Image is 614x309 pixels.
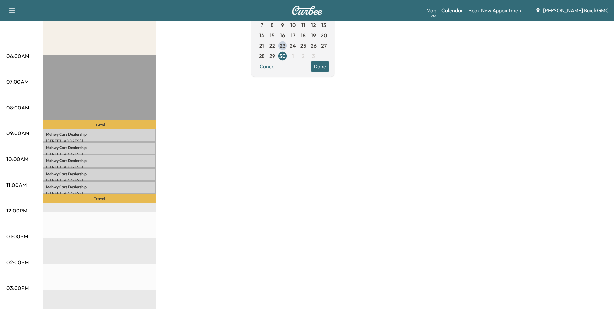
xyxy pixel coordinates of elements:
[6,258,29,266] p: 02:00PM
[259,42,264,50] span: 21
[6,284,29,292] p: 03:00PM
[280,31,285,39] span: 16
[6,78,28,86] p: 07:00AM
[301,21,305,29] span: 11
[6,181,27,189] p: 11:00AM
[46,191,153,196] p: [STREET_ADDRESS]
[46,165,153,170] p: [STREET_ADDRESS]
[6,52,29,60] p: 06:00AM
[441,6,463,14] a: Calendar
[280,42,285,50] span: 23
[290,42,296,50] span: 24
[292,52,294,60] span: 1
[46,184,153,189] p: Mahwy Cars Dealership
[46,145,153,150] p: Mahwy Cars Dealership
[311,61,329,72] button: Done
[311,21,316,29] span: 12
[279,52,285,60] span: 30
[6,233,28,240] p: 01:00PM
[321,42,327,50] span: 27
[261,21,263,29] span: 7
[269,52,275,60] span: 29
[270,31,274,39] span: 15
[6,104,29,111] p: 08:00AM
[300,42,306,50] span: 25
[302,52,305,60] span: 2
[290,21,296,29] span: 10
[46,158,153,163] p: Mahwy Cars Dealership
[543,6,609,14] span: [PERSON_NAME] Buick GMC
[46,178,153,183] p: [STREET_ADDRESS]
[291,31,295,39] span: 17
[271,21,274,29] span: 8
[292,6,323,15] img: Curbee Logo
[259,52,265,60] span: 28
[43,194,156,203] p: Travel
[259,31,264,39] span: 14
[43,120,156,129] p: Travel
[312,52,315,60] span: 3
[426,6,436,14] a: MapBeta
[311,42,317,50] span: 26
[46,152,153,157] p: [STREET_ADDRESS]
[46,138,153,143] p: [STREET_ADDRESS]
[257,61,279,72] button: Cancel
[46,132,153,137] p: Mahwy Cars Dealership
[6,207,27,214] p: 12:00PM
[468,6,523,14] a: Book New Appointment
[6,155,28,163] p: 10:00AM
[269,42,275,50] span: 22
[281,21,284,29] span: 9
[46,171,153,177] p: Mahwy Cars Dealership
[430,13,436,18] div: Beta
[6,129,29,137] p: 09:00AM
[321,21,326,29] span: 13
[321,31,327,39] span: 20
[301,31,306,39] span: 18
[311,31,316,39] span: 19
